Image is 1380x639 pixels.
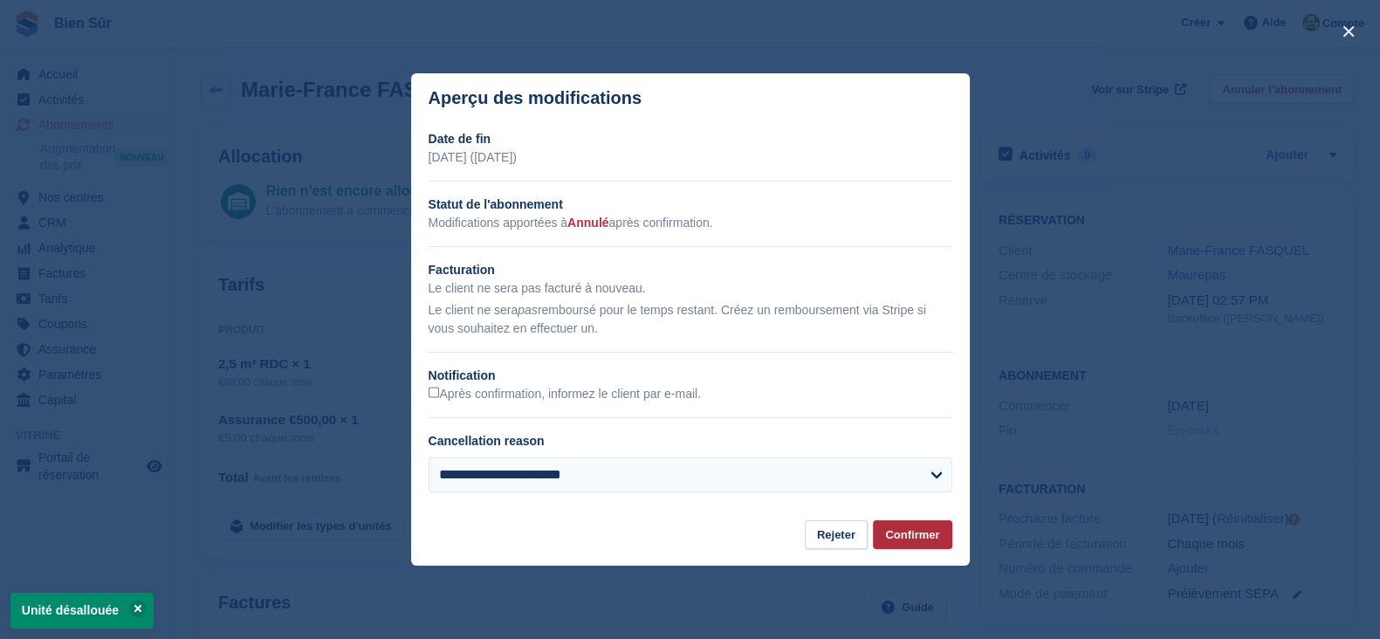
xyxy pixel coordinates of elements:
[518,303,538,317] em: pas
[429,387,440,398] input: Après confirmation, informez le client par e-mail.
[429,88,642,108] p: Aperçu des modifications
[567,216,608,230] span: Annulé
[429,434,545,448] label: Cancellation reason
[429,148,952,167] p: [DATE] ([DATE])
[1335,17,1363,45] button: close
[873,520,951,549] button: Confirmer
[429,279,952,298] p: Le client ne sera pas facturé à nouveau.
[429,387,701,402] label: Après confirmation, informez le client par e-mail.
[10,593,154,629] p: Unité désallouée
[429,367,952,385] h2: Notification
[429,196,952,214] h2: Statut de l'abonnement
[805,520,868,549] button: Rejeter
[429,214,952,232] p: Modifications apportées à après confirmation.
[429,261,952,279] h2: Facturation
[429,301,952,338] p: Le client ne sera remboursé pour le temps restant. Créez un remboursement via Stripe si vous souh...
[429,130,952,148] h2: Date de fin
